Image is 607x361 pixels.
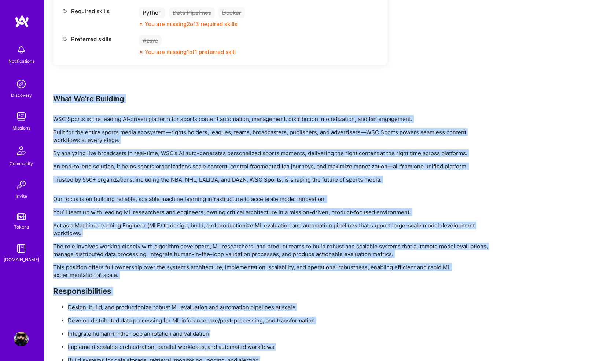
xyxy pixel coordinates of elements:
p: Implement scalable orchestration, parallel workloads, and automated workflows [68,343,493,351]
div: You are missing 1 of 1 preferred skill [145,48,236,56]
i: icon CloseOrange [139,50,143,54]
img: discovery [14,77,29,91]
img: User Avatar [14,332,29,346]
div: Notifications [8,57,34,65]
i: icon CloseOrange [139,22,143,26]
img: teamwork [14,109,29,124]
img: logo [15,15,29,28]
div: [DOMAIN_NAME] [4,256,39,263]
p: Trusted by 550+ organizations, including the NBA, NHL, LALIGA, and DAZN, WSC Sports, is shaping t... [53,176,493,183]
p: Built for the entire sports media ecosystem—rights holders, leagues, teams, broadcasters, publish... [53,128,493,144]
div: Preferred skills [62,35,135,43]
img: guide book [14,241,29,256]
p: Design, build, and productionize robust ML evaluation and automation pipelines at scale [68,303,493,311]
div: Required skills [62,7,135,15]
p: This position offers full ownership over the system’s architecture, implementation, scalability, ... [53,263,493,279]
div: Data Pipelines [169,7,215,18]
div: Discovery [11,91,32,99]
div: Community [10,160,33,167]
p: Our focus is on building reliable, scalable machine learning infrastructure to accelerate model i... [53,195,493,203]
a: User Avatar [12,332,30,346]
p: By analyzing live broadcasts in real-time, WSC’s AI auto-generates personalized sports moments, d... [53,149,493,157]
div: Azure [139,35,162,46]
p: You’ll team up with leading ML researchers and engineers, owning critical architecture in a missi... [53,208,493,216]
div: What We're Building [53,94,493,103]
p: Develop distributed data processing for ML inference, pre/post-processing, and transformation [68,317,493,324]
div: You are missing 2 of 3 required skills [145,20,238,28]
p: WSC Sports is the leading AI-driven platform for sports content automation, management, distribut... [53,115,493,123]
p: The role involves working closely with algorithm developers, ML researchers, and product teams to... [53,243,493,258]
img: tokens [17,213,26,220]
div: Invite [16,192,27,200]
div: Python [139,7,165,18]
div: Docker [218,7,245,18]
p: Act as a Machine Learning Engineer (MLE) to design, build, and productionize ML evaluation and au... [53,222,493,237]
p: Integrate human-in-the-loop annotation and validation [68,330,493,338]
div: Tokens [14,223,29,231]
h3: Responsibilities [53,287,493,296]
img: bell [14,43,29,57]
img: Community [12,142,30,160]
i: icon Tag [62,8,67,14]
p: An end-to-end solution, it helps sports organizations scale content, control fragmented fan journ... [53,163,493,170]
div: Missions [12,124,30,132]
i: icon Tag [62,36,67,42]
img: Invite [14,178,29,192]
